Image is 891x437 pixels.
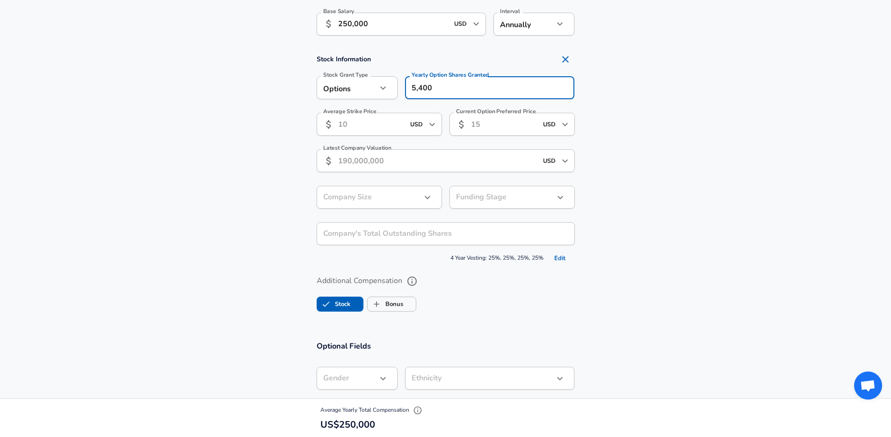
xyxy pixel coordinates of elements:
[323,145,391,151] label: Latest Company Valuation
[540,117,559,131] input: USD
[426,118,439,131] button: Open
[493,13,554,36] div: Annually
[317,295,335,313] span: Stock
[556,50,575,69] button: Remove Section
[338,149,537,172] input: 190,000,000
[407,117,426,131] input: USD
[317,251,575,266] span: 4 Year Vesting: 25%, 25%, 25%, 25%
[317,297,363,312] button: StockStock
[404,273,420,289] button: help
[500,8,520,14] label: Interval
[323,8,354,14] label: Base Salary
[558,118,572,131] button: Open
[368,295,385,313] span: Bonus
[367,297,416,312] button: BonusBonus
[412,72,489,78] label: Yearly Option Shares Granted
[558,154,572,168] button: Open
[317,76,377,99] div: Options
[471,113,537,136] input: 15
[545,251,575,266] button: Edit
[368,295,403,313] label: Bonus
[451,17,470,31] input: USD
[338,113,405,136] input: 10
[317,273,575,289] label: Additional Compensation
[854,371,882,400] div: 채팅 열기
[411,403,425,417] button: Explain Total Compensation
[456,109,536,114] label: Current Option Preferred Price
[317,295,350,313] label: Stock
[317,50,575,69] h4: Stock Information
[320,406,425,414] span: Average Yearly Total Compensation
[317,341,575,351] h3: Optional Fields
[323,109,377,114] label: Average Strike Price
[470,17,483,30] button: Open
[338,13,449,36] input: 100,000
[323,72,368,78] label: Stock Grant Type
[540,153,559,168] input: USD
